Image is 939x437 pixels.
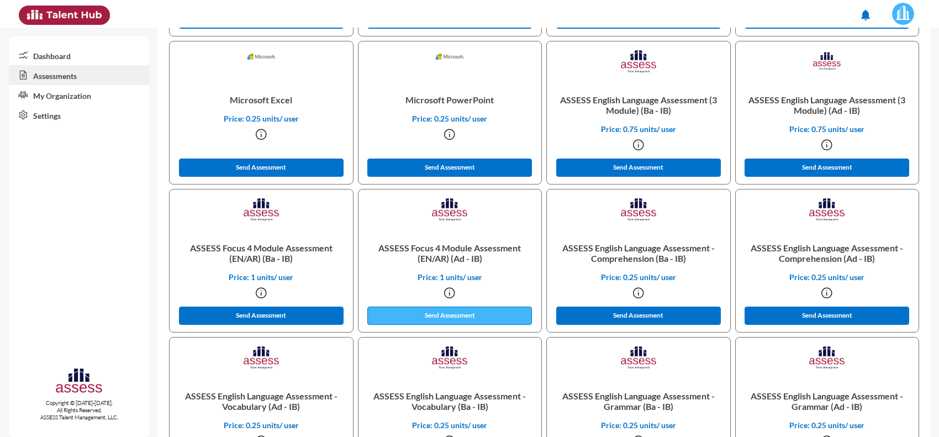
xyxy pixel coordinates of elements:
[556,86,721,124] p: ASSESS English Language Assessment (3 Module) (Ba - IB)
[9,105,149,125] a: Settings
[367,307,532,325] button: Send Assessment
[556,124,721,134] p: Price: 0.75 units/ user
[178,382,344,420] p: ASSESS English Language Assessment - Vocabulary (Ad - IB)
[745,86,910,124] p: ASSESS English Language Assessment (3 Module) (Ad - IB)
[745,382,910,420] p: ASSESS English Language Assessment - Grammar (Ad - IB)
[179,307,344,325] button: Send Assessment
[178,114,344,123] p: Price: 0.25 units/ user
[9,45,149,65] a: Dashboard
[9,85,149,105] a: My Organization
[556,159,721,177] button: Send Assessment
[745,159,909,177] button: Send Assessment
[745,420,910,430] p: Price: 0.25 units/ user
[9,399,149,421] p: Copyright © [DATE]-[DATE]. All Rights Reserved. ASSESS Talent Management, LLC.
[367,272,533,282] p: Price: 1 units/ user
[556,420,721,430] p: Price: 0.25 units/ user
[745,272,910,282] p: Price: 0.25 units/ user
[178,272,344,282] p: Price: 1 units/ user
[9,65,149,85] a: Assessments
[178,420,344,430] p: Price: 0.25 units/ user
[745,124,910,134] p: Price: 0.75 units/ user
[556,272,721,282] p: Price: 0.25 units/ user
[367,86,533,114] p: Microsoft PowerPoint
[745,234,910,272] p: ASSESS English Language Assessment - Comprehension (Ad - IB)
[367,114,533,123] p: Price: 0.25 units/ user
[55,367,104,397] img: assesscompany-logo.png
[367,234,533,272] p: ASSESS Focus 4 Module Assessment (EN/AR) (Ad - IB)
[178,234,344,272] p: ASSESS Focus 4 Module Assessment (EN/AR) (Ba - IB)
[367,420,533,430] p: Price: 0.25 units/ user
[556,382,721,420] p: ASSESS English Language Assessment - Grammar (Ba - IB)
[367,159,532,177] button: Send Assessment
[745,307,909,325] button: Send Assessment
[179,159,344,177] button: Send Assessment
[178,86,344,114] p: Microsoft Excel
[556,234,721,272] p: ASSESS English Language Assessment - Comprehension (Ba - IB)
[367,382,533,420] p: ASSESS English Language Assessment - Vocabulary (Ba - IB)
[556,307,721,325] button: Send Assessment
[859,8,872,22] mat-icon: notifications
